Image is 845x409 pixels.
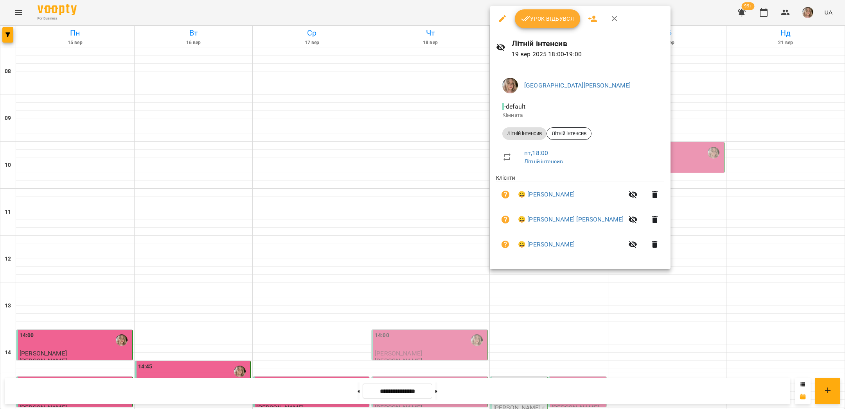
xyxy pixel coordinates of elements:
a: 😀 [PERSON_NAME] [PERSON_NAME] [518,215,624,224]
span: Літній інтенсив [547,130,591,137]
span: Літній інтенсив [502,130,547,137]
a: 😀 [PERSON_NAME] [518,240,575,249]
a: 😀 [PERSON_NAME] [518,190,575,199]
button: Візит ще не сплачено. Додати оплату? [496,185,515,204]
p: Кімната [502,111,658,119]
ul: Клієнти [496,174,664,260]
a: [GEOGRAPHIC_DATA][PERSON_NAME] [524,82,631,89]
a: Літній інтенсив [524,158,563,164]
button: Урок відбувся [515,9,581,28]
span: - default [502,103,527,110]
span: Урок відбувся [521,14,574,23]
button: Візит ще не сплачено. Додати оплату? [496,210,515,229]
div: Літній інтенсив [547,127,591,140]
h6: Літній інтенсив [512,38,664,50]
p: 19 вер 2025 18:00 - 19:00 [512,50,664,59]
img: 96e0e92443e67f284b11d2ea48a6c5b1.jpg [502,78,518,93]
a: пт , 18:00 [524,149,548,157]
